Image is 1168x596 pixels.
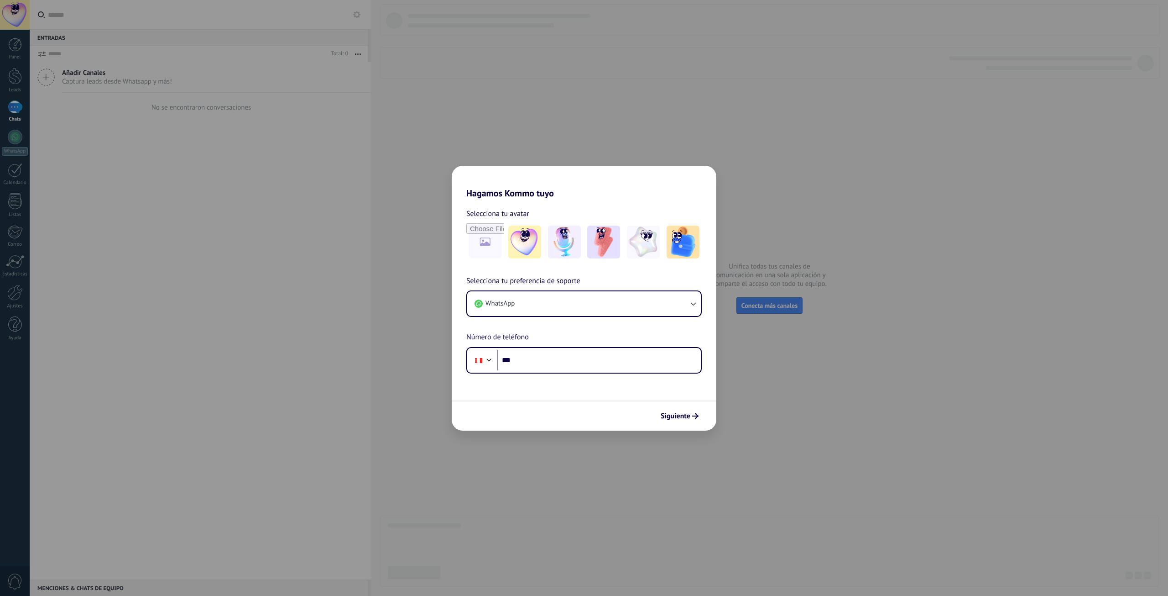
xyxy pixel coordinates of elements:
[466,332,529,343] span: Número de teléfono
[452,166,716,199] h2: Hagamos Kommo tuyo
[470,351,487,370] div: Peru: + 51
[657,408,703,424] button: Siguiente
[587,226,620,258] img: -3.jpeg
[467,291,701,316] button: WhatsApp
[485,299,515,308] span: WhatsApp
[466,208,529,220] span: Selecciona tu avatar
[548,226,581,258] img: -2.jpeg
[466,275,580,287] span: Selecciona tu preferencia de soporte
[627,226,660,258] img: -4.jpeg
[667,226,699,258] img: -5.jpeg
[508,226,541,258] img: -1.jpeg
[661,413,690,419] span: Siguiente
